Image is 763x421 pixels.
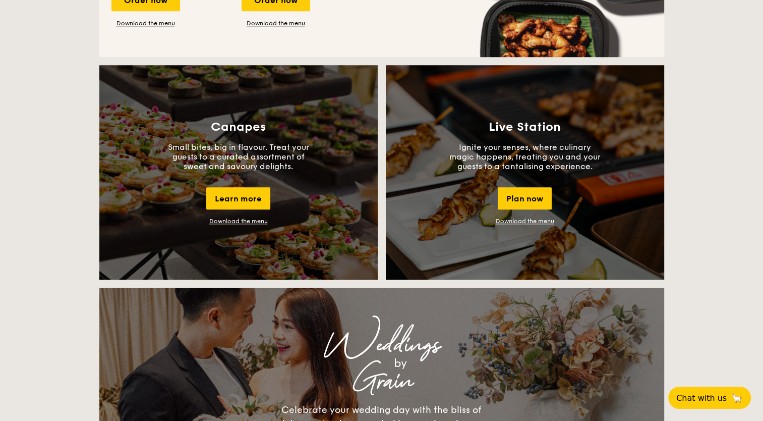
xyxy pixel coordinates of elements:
[496,218,554,225] a: Download the menu
[188,373,575,391] div: Grain
[188,336,575,354] div: Weddings
[676,393,727,403] span: Chat with us
[111,19,180,27] a: Download the menu
[731,392,743,404] span: 🦙
[209,218,268,225] a: Download the menu
[163,142,314,171] p: Small bites, big in flavour. Treat your guests to a curated assortment of sweet and savoury delig...
[498,187,552,209] div: Plan now
[489,120,561,134] h3: Live Station
[449,142,601,171] p: Ignite your senses, where culinary magic happens, treating you and your guests to a tantalising e...
[225,354,575,373] div: by
[242,19,310,27] a: Download the menu
[211,120,266,134] h3: Canapes
[206,187,270,209] div: Learn more
[668,387,751,409] button: Chat with us🦙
